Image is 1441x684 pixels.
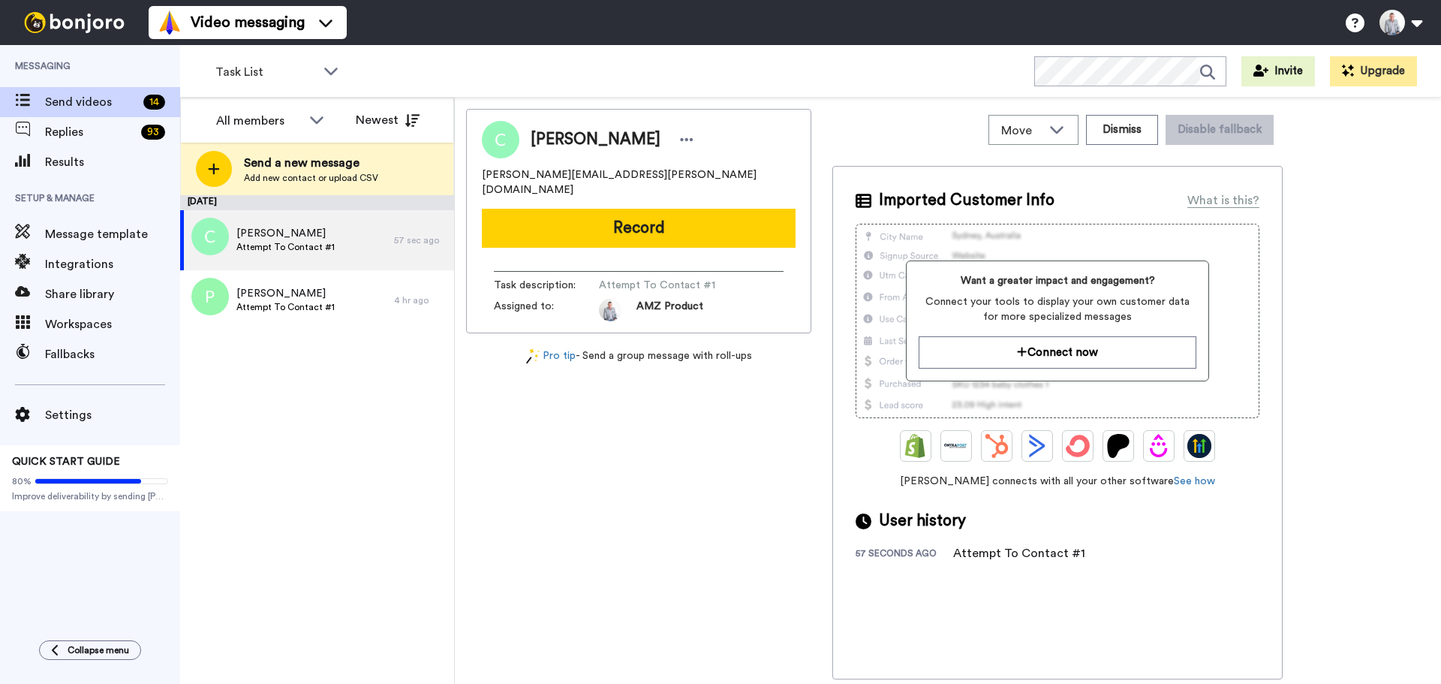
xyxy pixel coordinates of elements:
[45,123,135,141] span: Replies
[39,640,141,660] button: Collapse menu
[599,278,742,293] span: Attempt To Contact #1
[1187,191,1259,209] div: What is this?
[953,544,1085,562] div: Attempt To Contact #1
[919,294,1196,324] span: Connect your tools to display your own customer data for more specialized messages
[344,105,431,135] button: Newest
[1241,56,1315,86] button: Invite
[191,12,305,33] span: Video messaging
[494,278,599,293] span: Task description :
[215,63,316,81] span: Task List
[45,406,180,424] span: Settings
[1025,434,1049,458] img: ActiveCampaign
[236,286,335,301] span: [PERSON_NAME]
[1166,115,1274,145] button: Disable fallback
[45,255,180,273] span: Integrations
[158,11,182,35] img: vm-color.svg
[531,128,660,151] span: [PERSON_NAME]
[45,345,180,363] span: Fallbacks
[526,348,576,364] a: Pro tip
[1147,434,1171,458] img: Drip
[494,299,599,321] span: Assigned to:
[12,457,120,467] span: QUICK START GUIDE
[919,273,1196,288] span: Want a greater impact and engagement?
[856,474,1259,489] span: [PERSON_NAME] connects with all your other software
[141,125,165,140] div: 93
[45,285,180,303] span: Share library
[526,348,540,364] img: magic-wand.svg
[1174,476,1215,487] a: See how
[45,315,180,333] span: Workspaces
[244,154,378,172] span: Send a new message
[1066,434,1090,458] img: ConvertKit
[394,294,447,306] div: 4 hr ago
[482,121,519,158] img: Image of Chinmayee
[1086,115,1158,145] button: Dismiss
[482,209,796,248] button: Record
[18,12,131,33] img: bj-logo-header-white.svg
[944,434,968,458] img: Ontraport
[244,172,378,184] span: Add new contact or upload CSV
[482,167,796,197] span: [PERSON_NAME][EMAIL_ADDRESS][PERSON_NAME][DOMAIN_NAME]
[68,644,129,656] span: Collapse menu
[919,336,1196,369] button: Connect now
[904,434,928,458] img: Shopify
[985,434,1009,458] img: Hubspot
[236,241,335,253] span: Attempt To Contact #1
[45,225,180,243] span: Message template
[394,234,447,246] div: 57 sec ago
[236,301,335,313] span: Attempt To Contact #1
[180,195,454,210] div: [DATE]
[1330,56,1417,86] button: Upgrade
[466,348,811,364] div: - Send a group message with roll-ups
[236,226,335,241] span: [PERSON_NAME]
[1001,122,1042,140] span: Move
[216,112,302,130] div: All members
[879,510,966,532] span: User history
[191,218,229,255] img: c.png
[143,95,165,110] div: 14
[12,475,32,487] span: 80%
[45,153,180,171] span: Results
[1106,434,1130,458] img: Patreon
[636,299,703,321] span: AMZ Product
[45,93,137,111] span: Send videos
[879,189,1054,212] span: Imported Customer Info
[12,490,168,502] span: Improve deliverability by sending [PERSON_NAME]’s from your own email
[599,299,621,321] img: 0c7be819-cb90-4fe4-b844-3639e4b630b0-1684457197.jpg
[856,547,953,562] div: 57 seconds ago
[1187,434,1211,458] img: GoHighLevel
[191,278,229,315] img: p.png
